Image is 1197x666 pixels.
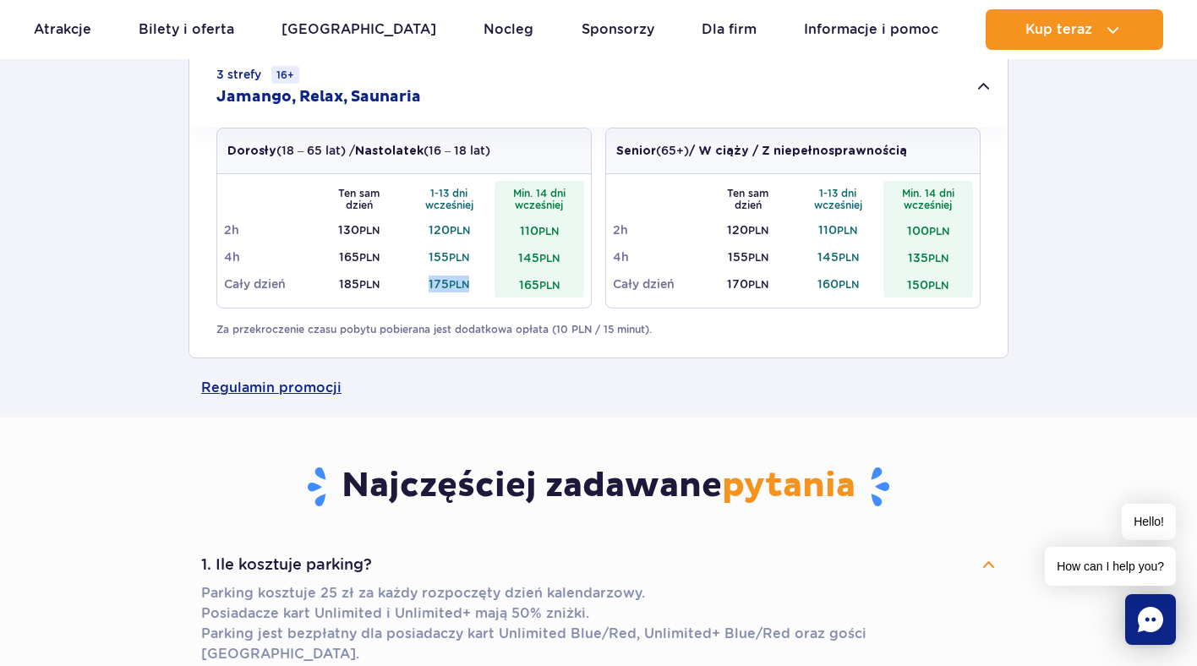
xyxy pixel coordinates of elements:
[216,322,981,337] p: Za przekroczenie czasu pobytu pobierana jest dodatkowa opłata (10 PLN / 15 minut).
[613,270,703,298] td: Cały dzień
[539,252,560,265] small: PLN
[271,66,299,84] small: 16+
[314,216,405,243] td: 130
[703,270,794,298] td: 170
[837,224,857,237] small: PLN
[793,216,883,243] td: 110
[1125,594,1176,645] div: Chat
[449,251,469,264] small: PLN
[404,181,495,216] th: 1-13 dni wcześniej
[139,9,234,50] a: Bilety i oferta
[538,225,559,237] small: PLN
[201,358,996,418] a: Regulamin promocji
[314,181,405,216] th: Ten sam dzień
[201,546,996,583] button: 1. Ile kosztuje parking?
[355,145,424,157] strong: Nastolatek
[793,270,883,298] td: 160
[928,252,948,265] small: PLN
[359,251,380,264] small: PLN
[495,181,585,216] th: Min. 14 dni wcześniej
[928,279,948,292] small: PLN
[883,216,974,243] td: 100
[495,270,585,298] td: 165
[404,270,495,298] td: 175
[314,243,405,270] td: 165
[703,243,794,270] td: 155
[722,465,855,507] span: pytania
[216,87,421,107] h2: Jamango, Relax, Saunaria
[748,278,768,291] small: PLN
[839,251,859,264] small: PLN
[986,9,1163,50] button: Kup teraz
[449,278,469,291] small: PLN
[539,279,560,292] small: PLN
[616,145,656,157] strong: Senior
[224,216,314,243] td: 2h
[1025,22,1092,37] span: Kup teraz
[404,216,495,243] td: 120
[703,181,794,216] th: Ten sam dzień
[495,216,585,243] td: 110
[689,145,907,157] strong: / W ciąży / Z niepełnosprawnością
[227,145,276,157] strong: Dorosły
[404,243,495,270] td: 155
[839,278,859,291] small: PLN
[703,216,794,243] td: 120
[748,251,768,264] small: PLN
[1122,504,1176,540] span: Hello!
[1045,547,1176,586] span: How can I help you?
[929,225,949,237] small: PLN
[883,270,974,298] td: 150
[702,9,757,50] a: Dla firm
[484,9,533,50] a: Nocleg
[613,216,703,243] td: 2h
[793,181,883,216] th: 1-13 dni wcześniej
[201,583,996,664] p: Parking kosztuje 25 zł za każdy rozpoczęty dzień kalendarzowy. Posiadacze kart Unlimited i Unlimi...
[224,270,314,298] td: Cały dzień
[616,142,907,160] p: (65+)
[359,224,380,237] small: PLN
[883,181,974,216] th: Min. 14 dni wcześniej
[495,243,585,270] td: 145
[793,243,883,270] td: 145
[748,224,768,237] small: PLN
[314,270,405,298] td: 185
[359,278,380,291] small: PLN
[582,9,654,50] a: Sponsorzy
[613,243,703,270] td: 4h
[224,243,314,270] td: 4h
[281,9,436,50] a: [GEOGRAPHIC_DATA]
[227,142,490,160] p: (18 – 65 lat) / (16 – 18 lat)
[804,9,938,50] a: Informacje i pomoc
[34,9,91,50] a: Atrakcje
[883,243,974,270] td: 135
[450,224,470,237] small: PLN
[216,66,299,84] small: 3 strefy
[201,465,996,509] h3: Najczęściej zadawane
